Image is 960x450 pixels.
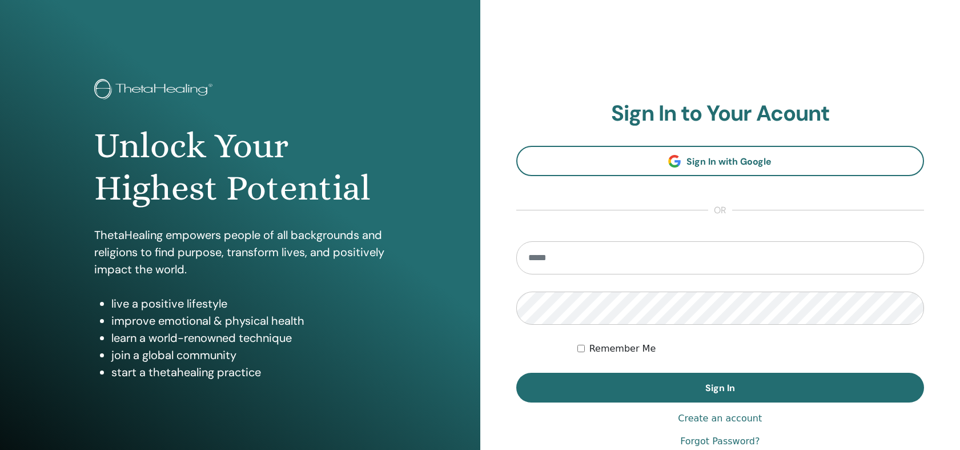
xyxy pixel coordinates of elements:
[94,226,385,278] p: ThetaHealing empowers people of all backgrounds and religions to find purpose, transform lives, a...
[708,204,732,217] span: or
[516,101,925,127] h2: Sign In to Your Acount
[111,347,385,364] li: join a global community
[516,373,925,403] button: Sign In
[111,295,385,312] li: live a positive lifestyle
[111,329,385,347] li: learn a world-renowned technique
[111,312,385,329] li: improve emotional & physical health
[589,342,656,356] label: Remember Me
[686,156,772,168] span: Sign In with Google
[94,125,385,210] h1: Unlock Your Highest Potential
[111,364,385,381] li: start a thetahealing practice
[678,412,762,425] a: Create an account
[516,146,925,176] a: Sign In with Google
[705,382,735,394] span: Sign In
[577,342,924,356] div: Keep me authenticated indefinitely or until I manually logout
[680,435,760,448] a: Forgot Password?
